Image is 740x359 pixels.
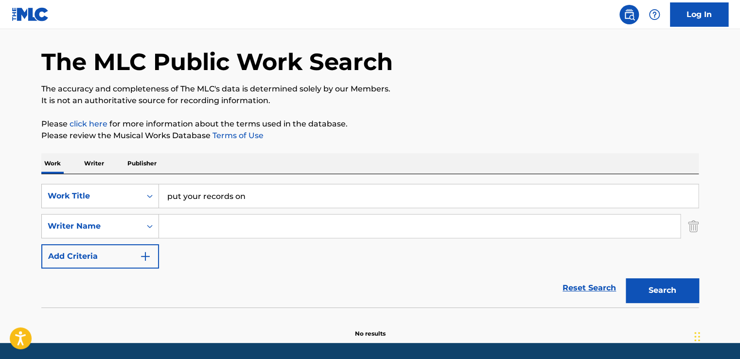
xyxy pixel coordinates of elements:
[691,312,740,359] iframe: Chat Widget
[12,7,49,21] img: MLC Logo
[670,2,728,27] a: Log In
[41,47,393,76] h1: The MLC Public Work Search
[41,130,699,142] p: Please review the Musical Works Database
[694,322,700,351] div: Drag
[41,184,699,307] form: Search Form
[626,278,699,303] button: Search
[48,220,135,232] div: Writer Name
[41,244,159,269] button: Add Criteria
[140,251,151,262] img: 9d2ae6d4665cec9f34b9.svg
[649,9,660,20] img: help
[619,5,639,24] a: Public Search
[558,277,621,299] a: Reset Search
[211,131,264,140] a: Terms of Use
[41,83,699,95] p: The accuracy and completeness of The MLC's data is determined solely by our Members.
[70,119,107,128] a: click here
[355,318,386,338] p: No results
[81,153,107,174] p: Writer
[645,5,664,24] div: Help
[41,153,64,174] p: Work
[688,214,699,238] img: Delete Criterion
[41,118,699,130] p: Please for more information about the terms used in the database.
[41,95,699,107] p: It is not an authoritative source for recording information.
[124,153,159,174] p: Publisher
[48,190,135,202] div: Work Title
[623,9,635,20] img: search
